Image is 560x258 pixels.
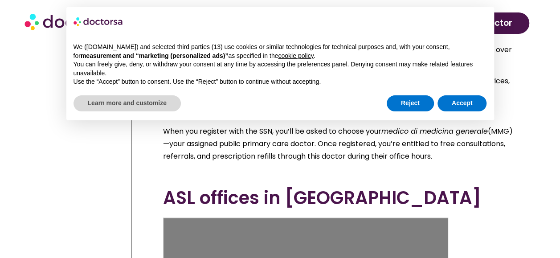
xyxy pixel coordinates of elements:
button: Learn more and customize [74,95,181,111]
button: Reject [387,95,434,111]
p: Use the “Accept” button to consent. Use the “Reject” button to continue without accepting. [74,78,487,86]
img: logo [74,14,123,29]
p: We ([DOMAIN_NAME]) and selected third parties (13) use cookies or similar technologies for techni... [74,43,487,60]
a: cookie policy [278,52,313,59]
h2: ASL offices in [GEOGRAPHIC_DATA] [163,187,518,209]
p: When you register with the SSN, you’ll be asked to choose your (MMG)—your assigned public primary... [163,125,518,163]
p: You can freely give, deny, or withdraw your consent at any time by accessing the preferences pane... [74,60,487,78]
button: Accept [437,95,487,111]
strong: measurement and “marketing (personalized ads)” [81,52,228,59]
i: medico di medicina generale [381,126,488,136]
